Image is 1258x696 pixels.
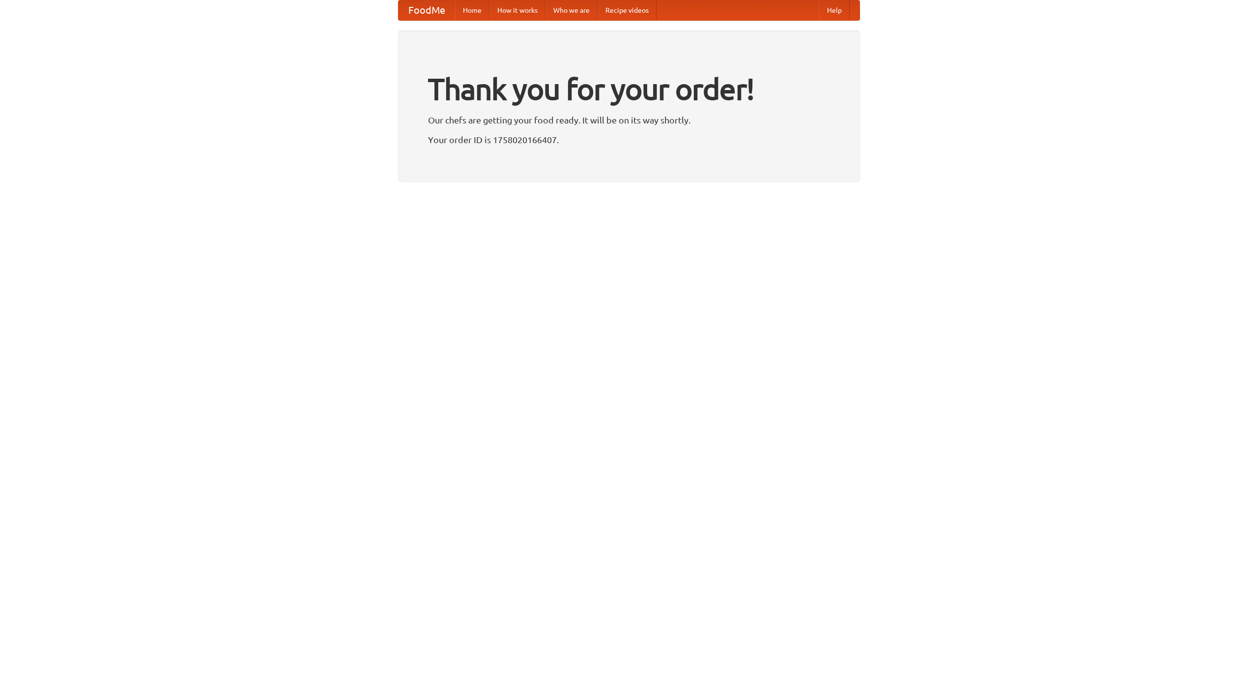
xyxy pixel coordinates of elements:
h1: Thank you for your order! [428,65,830,113]
p: Your order ID is 1758020166407. [428,132,830,147]
a: FoodMe [399,0,455,20]
a: Home [455,0,489,20]
a: Who we are [545,0,598,20]
p: Our chefs are getting your food ready. It will be on its way shortly. [428,113,830,127]
a: Recipe videos [598,0,657,20]
a: Help [819,0,850,20]
a: How it works [489,0,545,20]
